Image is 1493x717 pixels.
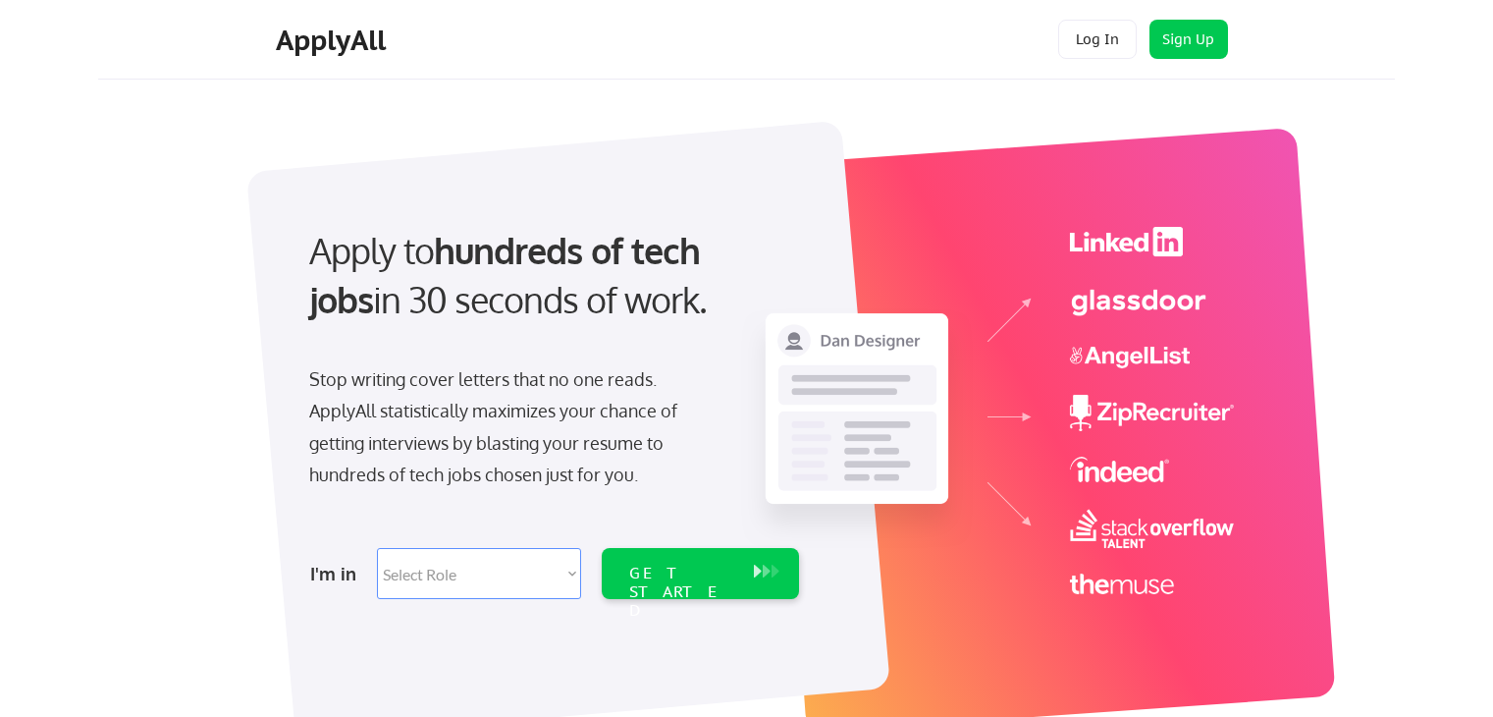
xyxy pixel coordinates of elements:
[309,363,713,491] div: Stop writing cover letters that no one reads. ApplyAll statistically maximizes your chance of get...
[310,558,365,589] div: I'm in
[1149,20,1228,59] button: Sign Up
[309,226,791,325] div: Apply to in 30 seconds of work.
[1058,20,1137,59] button: Log In
[276,24,392,57] div: ApplyAll
[629,564,734,621] div: GET STARTED
[309,228,709,321] strong: hundreds of tech jobs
